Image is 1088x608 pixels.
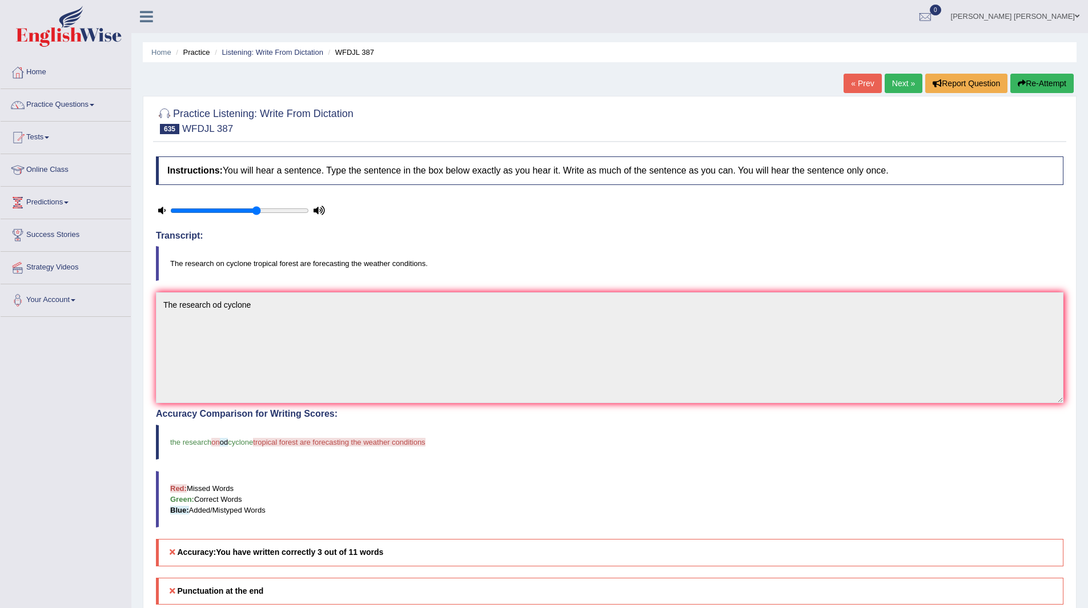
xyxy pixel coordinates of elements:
[1,154,131,183] a: Online Class
[211,438,219,446] span: on
[1,252,131,280] a: Strategy Videos
[930,5,941,15] span: 0
[885,74,922,93] a: Next »
[151,48,171,57] a: Home
[925,74,1007,93] button: Report Question
[220,438,228,446] span: od
[156,578,1063,605] h5: Punctuation at the end
[1,57,131,85] a: Home
[156,231,1063,241] h4: Transcript:
[182,123,233,134] small: WFDJL 387
[156,409,1063,419] h4: Accuracy Comparison for Writing Scores:
[156,246,1063,281] blockquote: The research on cyclone tropical forest are forecasting the weather conditions.
[156,539,1063,566] h5: Accuracy:
[1,284,131,313] a: Your Account
[228,438,253,446] span: cyclone
[156,156,1063,185] h4: You will hear a sentence. Type the sentence in the box below exactly as you hear it. Write as muc...
[170,484,187,493] b: Red:
[216,547,383,557] b: You have written correctly 3 out of 11 words
[222,48,323,57] a: Listening: Write From Dictation
[156,471,1063,528] blockquote: Missed Words Correct Words Added/Mistyped Words
[1,219,131,248] a: Success Stories
[170,438,211,446] span: the research
[173,47,210,58] li: Practice
[1010,74,1074,93] button: Re-Attempt
[253,438,425,446] span: tropical forest are forecasting the weather conditions
[326,47,374,58] li: WFDJL 387
[1,187,131,215] a: Predictions
[1,89,131,118] a: Practice Questions
[167,166,223,175] b: Instructions:
[1,122,131,150] a: Tests
[844,74,881,93] a: « Prev
[160,124,179,134] span: 635
[170,506,189,514] b: Blue:
[156,106,354,134] h2: Practice Listening: Write From Dictation
[170,495,194,504] b: Green:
